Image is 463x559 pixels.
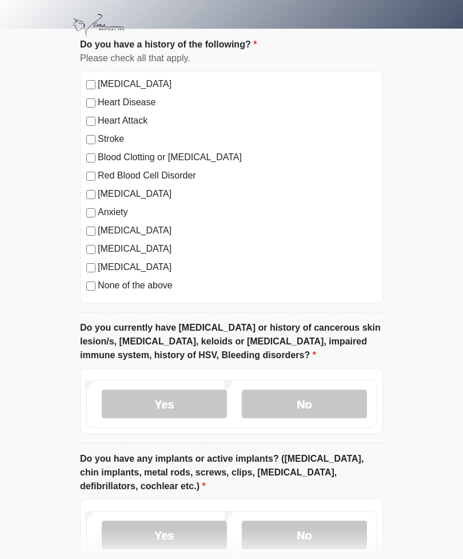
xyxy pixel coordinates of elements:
[86,81,95,90] input: [MEDICAL_DATA]
[98,114,377,128] label: Heart Attack
[98,261,377,275] label: [MEDICAL_DATA]
[86,172,95,181] input: Red Blood Cell Disorder
[98,206,377,220] label: Anxiety
[98,151,377,165] label: Blood Clotting or [MEDICAL_DATA]
[242,390,367,419] label: No
[86,99,95,108] input: Heart Disease
[86,227,95,236] input: [MEDICAL_DATA]
[98,243,377,256] label: [MEDICAL_DATA]
[98,96,377,110] label: Heart Disease
[86,245,95,255] input: [MEDICAL_DATA]
[86,117,95,126] input: Heart Attack
[86,282,95,291] input: None of the above
[80,453,383,494] label: Do you have any implants or active implants? ([MEDICAL_DATA], chin implants, metal rods, screws, ...
[102,390,227,419] label: Yes
[242,521,367,550] label: No
[98,133,377,146] label: Stroke
[80,52,383,66] div: Please check all that apply.
[86,264,95,273] input: [MEDICAL_DATA]
[102,521,227,550] label: Yes
[98,78,377,92] label: [MEDICAL_DATA]
[98,169,377,183] label: Red Blood Cell Disorder
[86,191,95,200] input: [MEDICAL_DATA]
[86,209,95,218] input: Anxiety
[69,9,129,42] img: Viona Medical Spa Logo
[80,322,383,363] label: Do you currently have [MEDICAL_DATA] or history of cancerous skin lesion/s, [MEDICAL_DATA], keloi...
[98,188,377,201] label: [MEDICAL_DATA]
[86,136,95,145] input: Stroke
[98,224,377,238] label: [MEDICAL_DATA]
[86,154,95,163] input: Blood Clotting or [MEDICAL_DATA]
[98,279,377,293] label: None of the above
